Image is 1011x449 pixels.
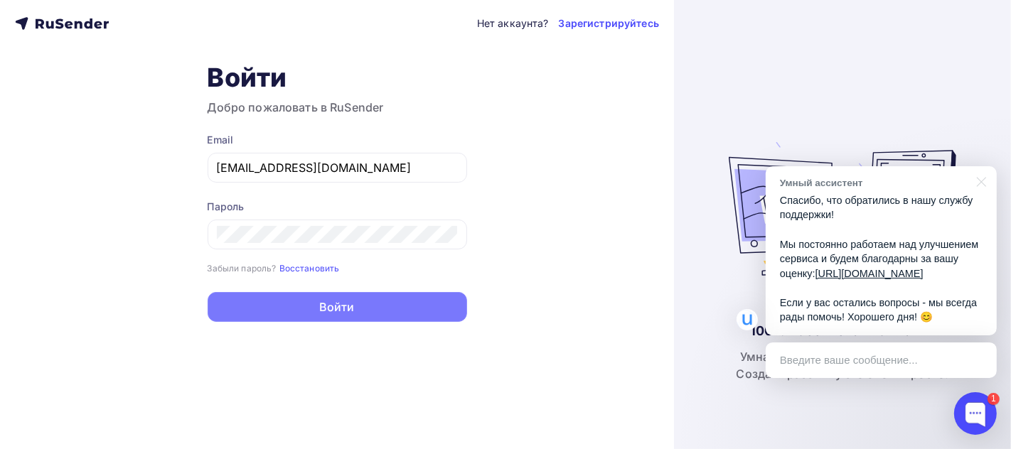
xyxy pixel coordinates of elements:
[988,393,1000,405] div: 1
[208,133,467,147] div: Email
[208,292,467,322] button: Войти
[279,263,340,274] small: Восстановить
[208,99,467,116] h3: Добро пожаловать в RuSender
[780,193,983,325] p: Спасибо, что обратились в нашу службу поддержки! Мы постоянно работаем над улучшением сервиса и б...
[780,176,968,190] div: Умный ассистент
[279,261,340,274] a: Восстановить
[477,16,549,31] div: Нет аккаунта?
[217,159,458,176] input: Укажите свой email
[737,309,758,330] img: Умный ассистент
[766,342,997,378] div: Введите ваше сообщение...
[208,62,467,93] h1: Войти
[208,263,277,274] small: Забыли пароль?
[208,200,467,214] div: Пароль
[815,268,924,279] a: [URL][DOMAIN_NAME]
[559,16,659,31] a: Зарегистрируйтесь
